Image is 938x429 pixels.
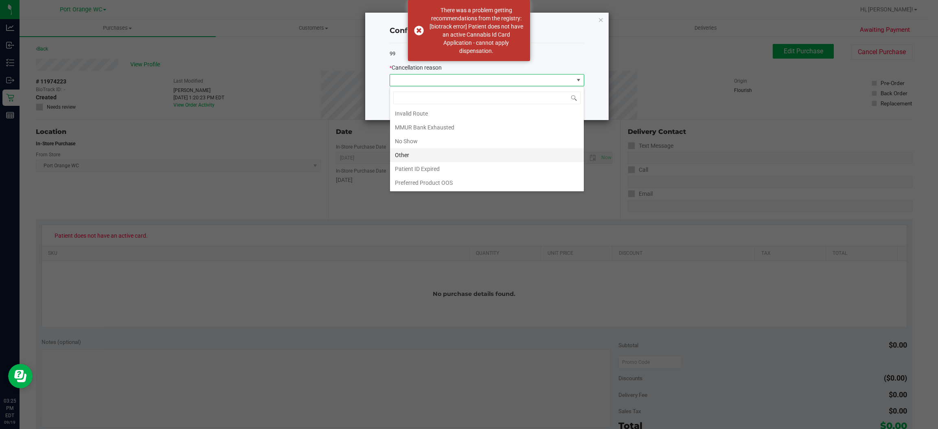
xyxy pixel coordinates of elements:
li: Invalid Route [390,107,584,120]
button: Close [598,15,604,24]
iframe: Resource center [8,364,33,388]
li: MMUR Bank Exhausted [390,120,584,134]
span: Cancellation reason [392,64,442,71]
li: Patient ID Expired [390,162,584,176]
li: Other [390,148,584,162]
li: No Show [390,134,584,148]
span: 99 [390,50,395,57]
li: Preferred Product OOS [390,176,584,190]
h4: Confirm order cancellation [390,26,584,36]
div: There was a problem getting recommendations from the registry: [biotrack error] Patient does not ... [428,6,524,55]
